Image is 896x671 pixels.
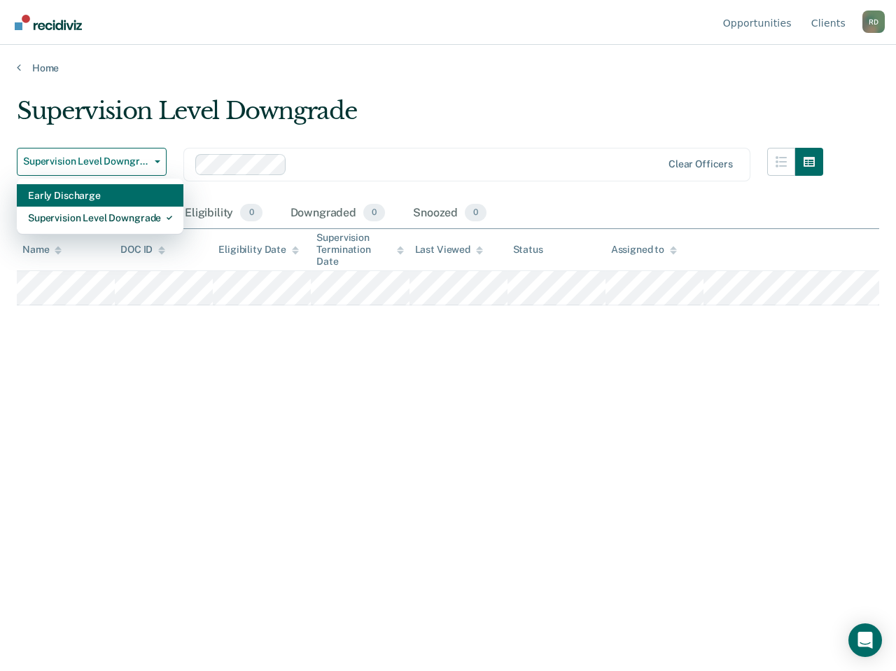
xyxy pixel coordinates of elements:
[17,62,879,74] a: Home
[848,623,882,657] div: Open Intercom Messenger
[862,11,885,33] button: Profile dropdown button
[23,155,149,167] span: Supervision Level Downgrade
[120,244,165,256] div: DOC ID
[17,148,167,176] button: Supervision Level Downgrade
[415,244,483,256] div: Last Viewed
[513,244,543,256] div: Status
[465,204,486,222] span: 0
[17,179,183,235] div: Dropdown Menu
[410,198,489,229] div: Snoozed0
[240,204,262,222] span: 0
[862,11,885,33] div: R D
[22,244,62,256] div: Name
[28,184,172,207] div: Early Discharge
[17,97,823,137] div: Supervision Level Downgrade
[218,244,299,256] div: Eligibility Date
[28,207,172,229] div: Supervision Level Downgrade
[363,204,385,222] span: 0
[137,198,265,229] div: Pending Eligibility0
[288,198,388,229] div: Downgraded0
[611,244,677,256] div: Assigned to
[316,232,403,267] div: Supervision Termination Date
[15,15,82,30] img: Recidiviz
[668,158,733,170] div: Clear officers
